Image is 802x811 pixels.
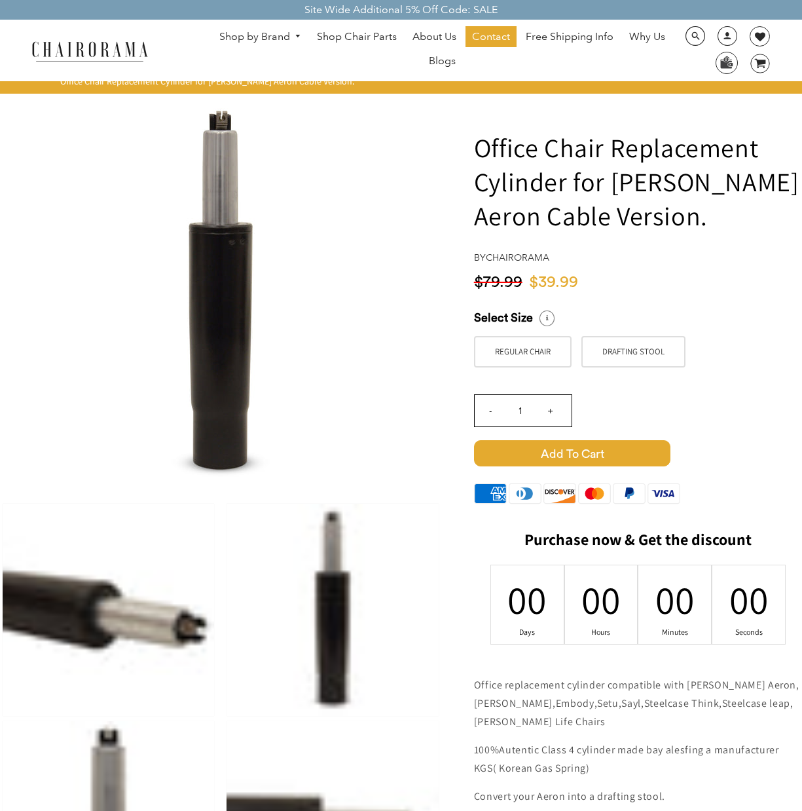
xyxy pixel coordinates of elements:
[486,252,549,263] a: chairorama
[526,30,613,44] span: Free Shipping Info
[3,504,214,716] img: Office Chair Replacement Cylinder for Herman Miller Aeron Cable Version. - chairorama
[317,30,397,44] span: Shop Chair Parts
[474,336,572,368] label: Regular Chair
[474,741,802,778] p: 100%Autentic Class 4 cylinder made bay alesfing a manufacturer KGS( Korean Gas Spring)
[741,627,757,637] div: Seconds
[474,440,802,466] button: Add to Cart
[716,52,737,72] img: WhatsApp_Image_2024-07-12_at_16.23.01.webp
[24,39,155,62] img: chairorama
[472,30,510,44] span: Contact
[211,26,674,75] nav: DesktopNavigation
[429,54,456,68] span: Blogs
[422,50,462,71] a: Blogs
[474,311,533,326] span: Select Size
[474,252,802,263] h4: by
[519,26,620,47] a: Free Shipping Info
[519,627,535,637] div: Days
[474,274,522,290] span: $79.99
[474,130,802,233] h1: Office Chair Replacement Cylinder for [PERSON_NAME] Aeron Cable Version.
[474,787,802,806] p: Convert your Aeron into a drafting stool.
[213,27,308,47] a: Shop by Brand
[24,98,417,491] img: Office Chair Replacement Cylinder for Herman Miller Aeron Cable Version. - chairorama
[465,26,517,47] a: Contact
[227,504,438,716] img: Office Chair Replacement Cylinder for Herman Miller Aeron Cable Version. - chairorama
[474,440,670,466] span: Add to Cart
[519,574,535,625] div: 00
[629,30,665,44] span: Why Us
[593,574,609,625] div: 00
[529,274,578,290] span: $39.99
[581,336,685,368] label: Drafting Stool
[310,26,403,47] a: Shop Chair Parts
[623,26,672,47] a: Why Us
[474,530,802,556] h2: Purchase now & Get the discount
[539,311,555,326] i: Select a Size
[474,676,802,731] p: Office replacement cylinder compatible with [PERSON_NAME] Aeron,[PERSON_NAME],Embody,Setu,Sayl,St...
[475,395,506,426] input: -
[535,395,566,426] input: +
[741,574,757,625] div: 00
[412,30,456,44] span: About Us
[667,574,683,625] div: 00
[593,627,609,637] div: Hours
[406,26,463,47] a: About Us
[667,627,683,637] div: Minutes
